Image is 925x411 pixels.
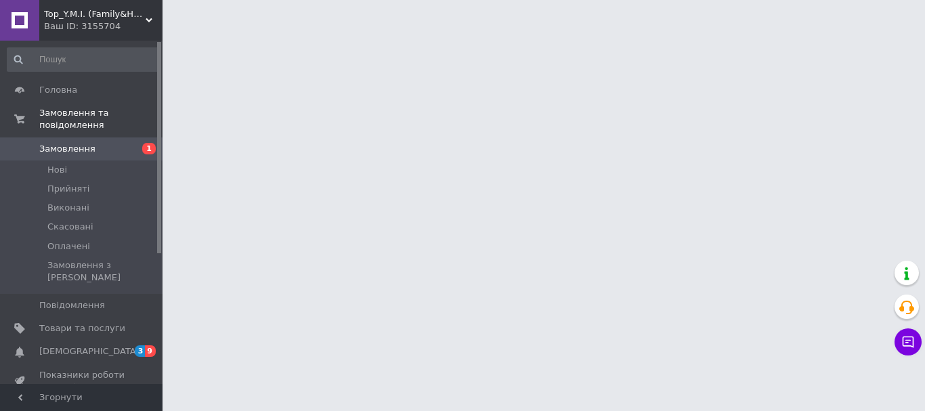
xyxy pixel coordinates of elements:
span: Товари та послуги [39,322,125,334]
div: Ваш ID: 3155704 [44,20,163,33]
span: Головна [39,84,77,96]
span: Показники роботи компанії [39,369,125,393]
span: Замовлення з [PERSON_NAME] [47,259,158,284]
input: Пошук [7,47,160,72]
span: Нові [47,164,67,176]
button: Чат з покупцем [895,328,922,355]
span: 3 [135,345,146,357]
span: Виконані [47,202,89,214]
span: Скасовані [47,221,93,233]
span: 9 [145,345,156,357]
span: Замовлення та повідомлення [39,107,163,131]
span: Повідомлення [39,299,105,311]
span: Оплачені [47,240,90,253]
span: Прийняті [47,183,89,195]
span: 1 [142,143,156,154]
span: Top_Y.M.I. (Family&Home) [44,8,146,20]
span: Замовлення [39,143,95,155]
span: [DEMOGRAPHIC_DATA] [39,345,139,358]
